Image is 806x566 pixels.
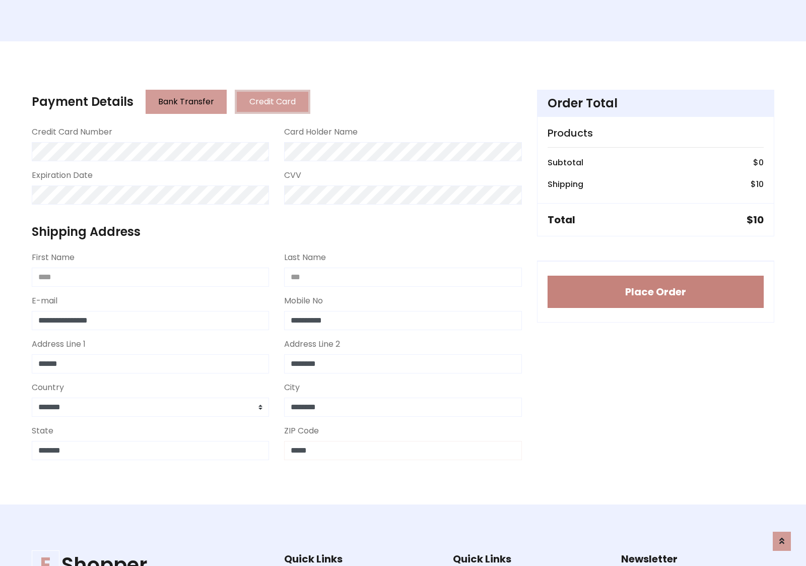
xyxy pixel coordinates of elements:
button: Bank Transfer [146,90,227,114]
label: State [32,425,53,437]
h4: Shipping Address [32,225,522,239]
h6: Subtotal [548,158,583,167]
label: City [284,382,300,394]
span: 10 [756,178,764,190]
label: Expiration Date [32,169,93,181]
label: ZIP Code [284,425,319,437]
label: First Name [32,251,75,264]
h5: Quick Links [453,553,606,565]
button: Credit Card [235,90,310,114]
h6: Shipping [548,179,583,189]
label: CVV [284,169,301,181]
h5: Quick Links [284,553,437,565]
h5: Total [548,214,575,226]
label: Address Line 2 [284,338,340,350]
h6: $ [751,179,764,189]
label: Last Name [284,251,326,264]
h5: $ [747,214,764,226]
h6: $ [753,158,764,167]
span: 10 [753,213,764,227]
span: 0 [759,157,764,168]
label: Country [32,382,64,394]
label: E-mail [32,295,57,307]
h4: Payment Details [32,95,133,109]
h5: Products [548,127,764,139]
h5: Newsletter [621,553,774,565]
label: Mobile No [284,295,323,307]
label: Address Line 1 [32,338,86,350]
h4: Order Total [548,96,764,111]
label: Credit Card Number [32,126,112,138]
label: Card Holder Name [284,126,358,138]
button: Place Order [548,276,764,308]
